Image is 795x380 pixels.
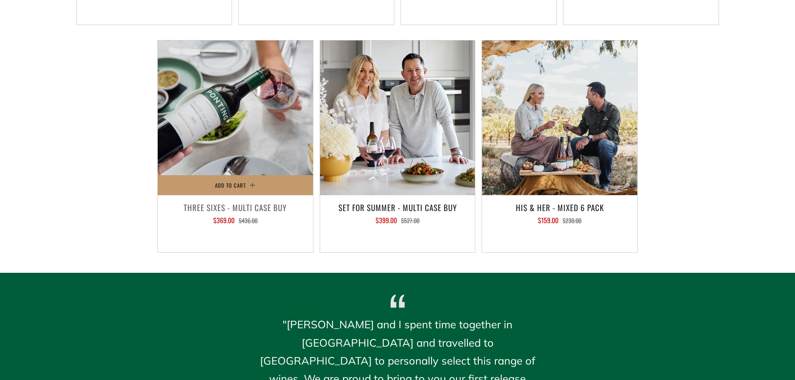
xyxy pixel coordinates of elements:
[482,200,637,242] a: His & Her - Mixed 6 Pack $159.00 $230.00
[162,200,309,214] h3: Three Sixes - Multi Case Buy
[320,200,475,242] a: Set For Summer - Multi Case Buy $399.00 $527.00
[486,200,633,214] h3: His & Her - Mixed 6 Pack
[213,215,235,225] span: $369.00
[401,216,419,225] span: $527.00
[158,175,313,195] button: Add to Cart
[239,216,257,225] span: $436.00
[158,200,313,242] a: Three Sixes - Multi Case Buy $369.00 $436.00
[538,215,558,225] span: $159.00
[215,181,246,189] span: Add to Cart
[376,215,397,225] span: $399.00
[324,200,471,214] h3: Set For Summer - Multi Case Buy
[563,216,581,225] span: $230.00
